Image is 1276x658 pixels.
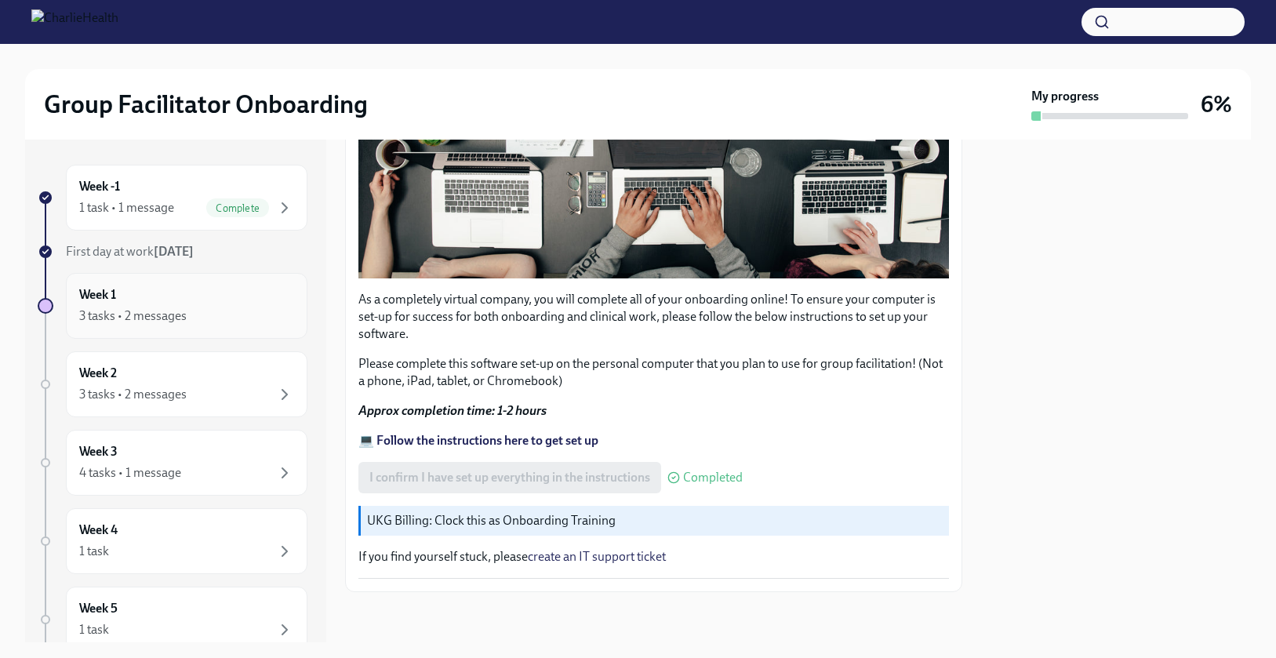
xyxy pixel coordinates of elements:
p: Please complete this software set-up on the personal computer that you plan to use for group faci... [358,355,949,390]
strong: Approx completion time: 1-2 hours [358,403,547,418]
a: First day at work[DATE] [38,243,307,260]
span: First day at work [66,244,194,259]
div: 3 tasks • 2 messages [79,307,187,325]
a: Week 34 tasks • 1 message [38,430,307,496]
strong: My progress [1031,88,1099,105]
h3: 6% [1201,90,1232,118]
a: Week 41 task [38,508,307,574]
p: As a completely virtual company, you will complete all of your onboarding online! To ensure your ... [358,291,949,343]
a: Week -11 task • 1 messageComplete [38,165,307,231]
h6: Week 4 [79,522,118,539]
h6: Week 3 [79,443,118,460]
span: Completed [683,471,743,484]
span: Complete [206,202,269,214]
div: 1 task [79,543,109,560]
img: CharlieHealth [31,9,118,35]
h6: Week 5 [79,600,118,617]
h6: Week 1 [79,286,116,304]
a: Week 13 tasks • 2 messages [38,273,307,339]
div: 1 task • 1 message [79,199,174,216]
a: create an IT support ticket [528,549,666,564]
div: 1 task [79,621,109,638]
a: Week 51 task [38,587,307,653]
h2: Group Facilitator Onboarding [44,89,368,120]
h6: Week 2 [79,365,117,382]
div: 3 tasks • 2 messages [79,386,187,403]
h6: Week -1 [79,178,120,195]
p: If you find yourself stuck, please [358,548,949,565]
strong: [DATE] [154,244,194,259]
div: 4 tasks • 1 message [79,464,181,482]
a: Week 23 tasks • 2 messages [38,351,307,417]
p: UKG Billing: Clock this as Onboarding Training [367,512,943,529]
a: 💻 Follow the instructions here to get set up [358,433,598,448]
